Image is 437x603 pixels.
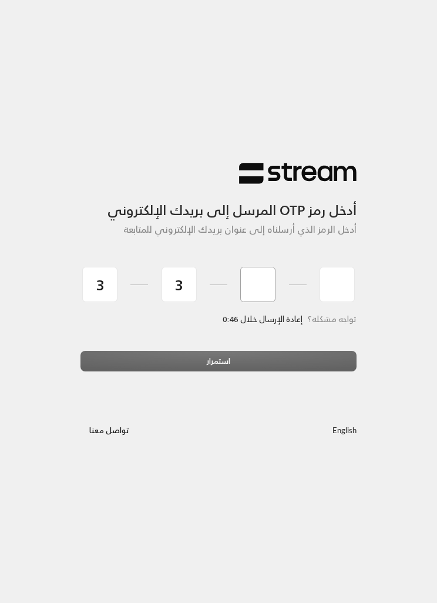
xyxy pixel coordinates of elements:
[80,224,357,235] h5: أدخل الرمز الذي أرسلناه إلى عنوان بريدك الإلكتروني للمتابعة
[239,162,357,185] img: Stream Logo
[308,311,357,326] span: تواجه مشكلة؟
[80,421,138,441] button: تواصل معنا
[223,311,302,326] span: إعادة الإرسال خلال 0:46
[332,421,357,441] a: English
[80,185,357,219] h3: أدخل رمز OTP المرسل إلى بريدك الإلكتروني
[80,424,138,437] a: تواصل معنا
